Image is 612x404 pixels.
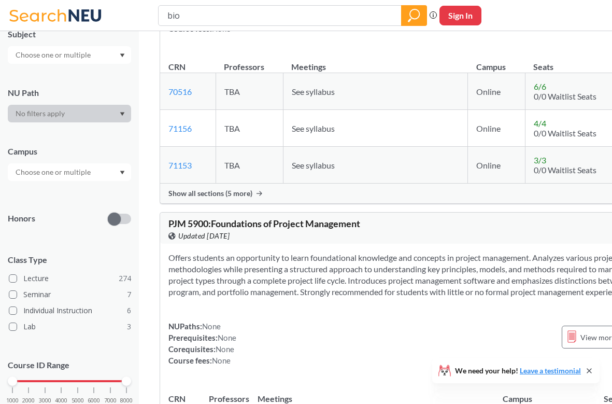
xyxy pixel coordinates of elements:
div: CRN [168,61,186,73]
div: NU Path [8,87,131,99]
a: Leave a testimonial [520,366,581,375]
div: magnifying glass [401,5,427,26]
p: Honors [8,213,35,225]
span: None [216,344,234,354]
span: None [218,333,236,342]
label: Lab [9,320,131,333]
td: TBA [216,110,283,147]
span: 6000 [88,398,100,403]
td: Online [468,110,525,147]
div: Dropdown arrow [8,163,131,181]
td: TBA [216,147,283,184]
span: 8000 [120,398,133,403]
span: Updated [DATE] [178,230,230,242]
label: Individual Instruction [9,304,131,317]
span: 3000 [39,398,51,403]
div: Dropdown arrow [8,46,131,64]
div: Subject [8,29,131,40]
a: 70516 [168,87,192,96]
span: 1000 [6,398,19,403]
span: 274 [119,273,131,284]
span: See syllabus [292,160,335,170]
th: Meetings [283,51,468,73]
span: 0/0 Waitlist Seats [534,128,596,138]
span: 2000 [22,398,35,403]
span: PJM 5900 : Foundations of Project Management [168,218,360,229]
span: Class Type [8,254,131,266]
th: Campus [468,51,525,73]
span: 6 / 6 [534,81,546,91]
label: Seminar [9,288,131,301]
span: We need your help! [455,367,581,374]
span: See syllabus [292,123,335,133]
span: 0/0 Waitlist Seats [534,91,596,101]
span: 6 [127,305,131,316]
th: Professors [216,51,283,73]
span: See syllabus [292,87,335,96]
input: Choose one or multiple [10,166,97,178]
span: Show all sections (5 more) [168,189,252,198]
svg: Dropdown arrow [120,53,125,58]
span: 5000 [72,398,84,403]
td: Online [468,73,525,110]
span: 0/0 Waitlist Seats [534,165,596,175]
td: Online [468,147,525,184]
a: 71153 [168,160,192,170]
svg: Dropdown arrow [120,112,125,116]
div: NUPaths: Prerequisites: Corequisites: Course fees: [168,321,236,366]
svg: Dropdown arrow [120,171,125,175]
span: None [212,356,231,365]
input: Class, professor, course number, "phrase" [166,7,394,24]
span: 7 [127,289,131,300]
span: 7000 [104,398,117,403]
p: Course ID Range [8,359,131,371]
svg: magnifying glass [408,8,420,23]
div: Campus [8,146,131,157]
span: 4000 [55,398,67,403]
span: 3 [127,321,131,332]
a: 71156 [168,123,192,133]
input: Choose one or multiple [10,49,97,61]
span: 3 / 3 [534,155,546,165]
td: TBA [216,73,283,110]
span: 4 / 4 [534,118,546,128]
button: Sign In [439,6,481,25]
span: None [202,322,221,331]
div: Dropdown arrow [8,105,131,122]
label: Lecture [9,272,131,285]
